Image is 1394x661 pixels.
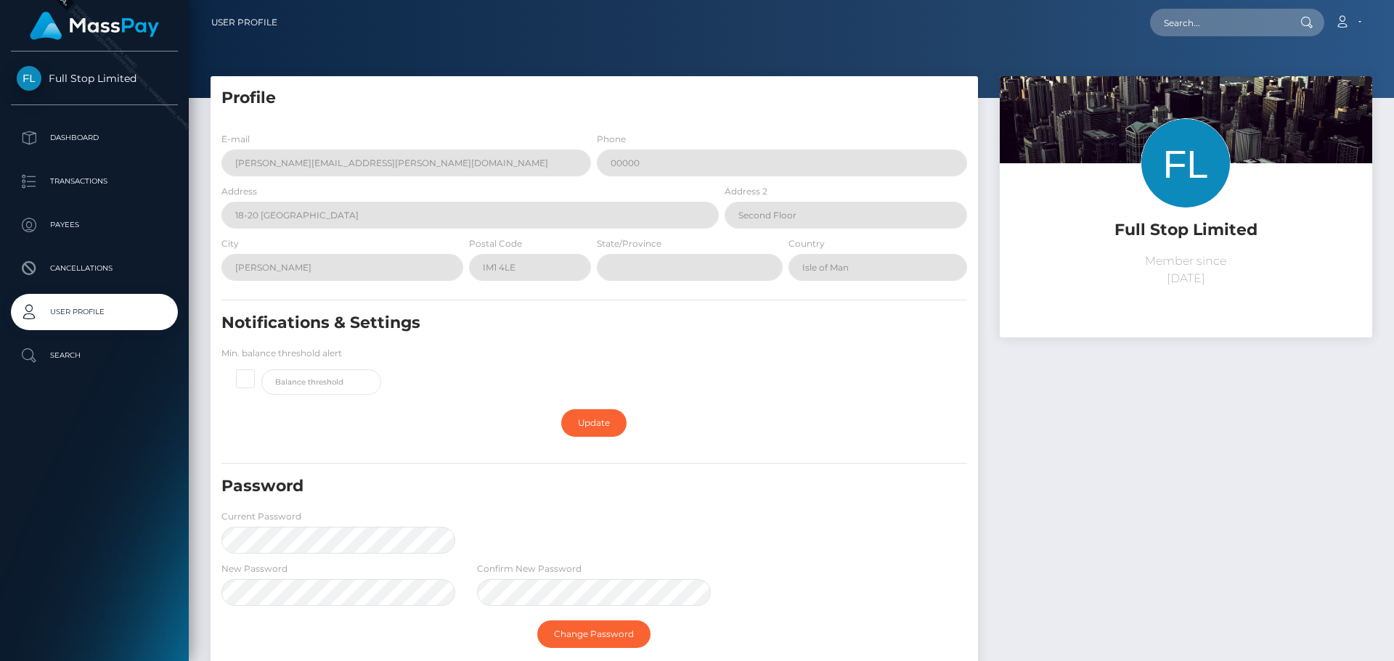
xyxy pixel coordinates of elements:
[11,72,178,85] span: Full Stop Limited
[221,237,239,250] label: City
[597,133,626,146] label: Phone
[221,562,288,575] label: New Password
[11,120,178,156] a: Dashboard
[221,87,967,110] h5: Profile
[1011,219,1361,242] h5: Full Stop Limited
[597,237,661,250] label: State/Province
[17,66,41,91] img: Full Stop Limited
[788,237,825,250] label: Country
[221,185,257,198] label: Address
[221,475,847,498] h5: Password
[30,12,159,40] img: MassPay Logo
[17,171,172,192] p: Transactions
[469,237,522,250] label: Postal Code
[221,133,250,146] label: E-mail
[11,250,178,287] a: Cancellations
[1011,253,1361,287] p: Member since [DATE]
[17,127,172,149] p: Dashboard
[17,301,172,323] p: User Profile
[211,7,277,38] a: User Profile
[1150,9,1287,36] input: Search...
[17,345,172,366] p: Search
[221,312,847,334] h5: Notifications & Settings
[1000,76,1372,324] img: ...
[11,337,178,374] a: Search
[17,258,172,279] p: Cancellations
[11,294,178,330] a: User Profile
[725,185,767,198] label: Address 2
[477,562,582,575] label: Confirm New Password
[561,409,627,437] a: Update
[221,510,301,523] label: Current Password
[17,214,172,236] p: Payees
[11,207,178,243] a: Payees
[537,620,651,648] a: Change Password
[11,163,178,200] a: Transactions
[221,347,342,360] label: Min. balance threshold alert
